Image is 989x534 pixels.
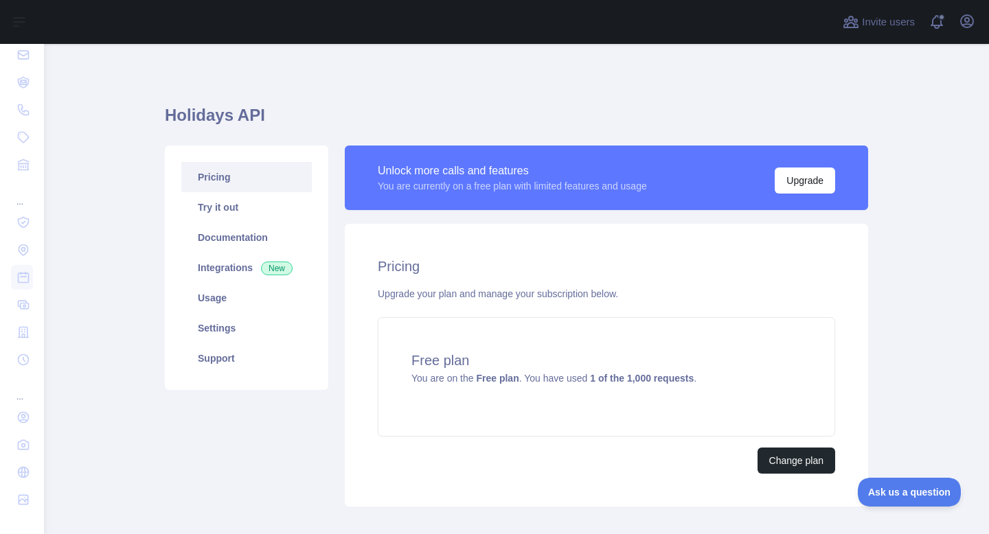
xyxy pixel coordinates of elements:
h4: Free plan [411,351,802,370]
a: Integrations New [181,253,312,283]
div: Upgrade your plan and manage your subscription below. [378,287,835,301]
div: You are currently on a free plan with limited features and usage [378,179,647,193]
a: Try it out [181,192,312,222]
div: Unlock more calls and features [378,163,647,179]
a: Documentation [181,222,312,253]
a: Pricing [181,162,312,192]
a: Support [181,343,312,373]
span: New [261,262,293,275]
div: ... [11,375,33,402]
a: Usage [181,283,312,313]
div: ... [11,180,33,207]
span: Invite users [862,14,915,30]
button: Change plan [758,448,835,474]
span: You are on the . You have used . [411,373,696,384]
strong: 1 of the 1,000 requests [590,373,694,384]
strong: Free plan [476,373,519,384]
button: Upgrade [775,167,835,194]
h1: Holidays API [165,104,868,137]
button: Invite users [840,11,918,33]
a: Settings [181,313,312,343]
iframe: Toggle Customer Support [858,478,962,507]
h2: Pricing [378,257,835,276]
